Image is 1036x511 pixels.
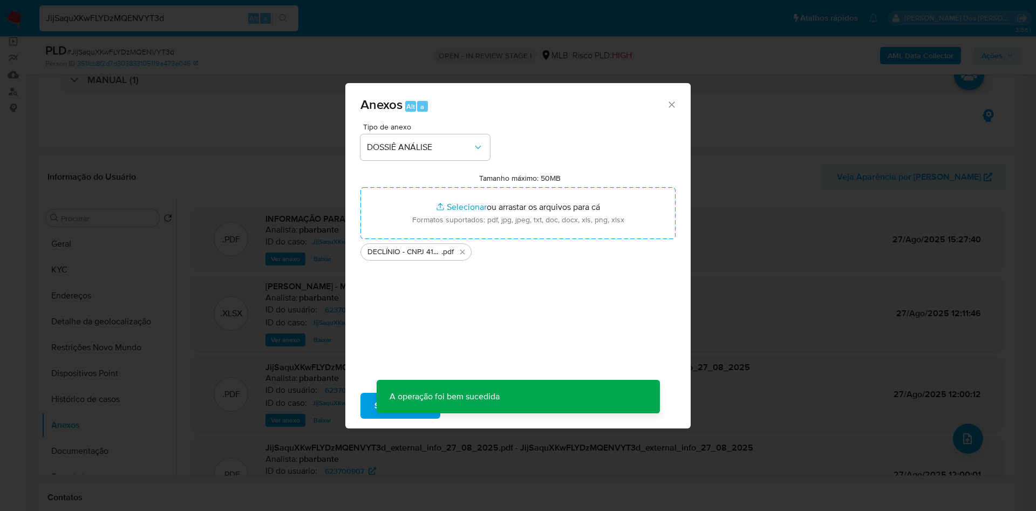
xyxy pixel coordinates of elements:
[456,246,469,258] button: Excluir DECLÍNIO - CNPJ 41430595000100 - A LOZANO BONILHA LTDA.pdf
[441,247,454,257] span: .pdf
[374,394,426,418] span: Subir arquivo
[363,123,493,131] span: Tipo de anexo
[360,134,490,160] button: DOSSIÊ ANÁLISE
[459,394,494,418] span: Cancelar
[367,142,473,153] span: DOSSIÊ ANÁLISE
[360,95,403,114] span: Anexos
[360,239,676,261] ul: Arquivos selecionados
[479,173,561,183] label: Tamanho máximo: 50MB
[420,101,424,112] span: a
[367,247,441,257] span: DECLÍNIO - CNPJ 41430595000100 - A [PERSON_NAME] LTDA
[666,99,676,109] button: Fechar
[406,101,415,112] span: Alt
[360,393,440,419] button: Subir arquivo
[377,380,513,413] p: A operação foi bem sucedida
